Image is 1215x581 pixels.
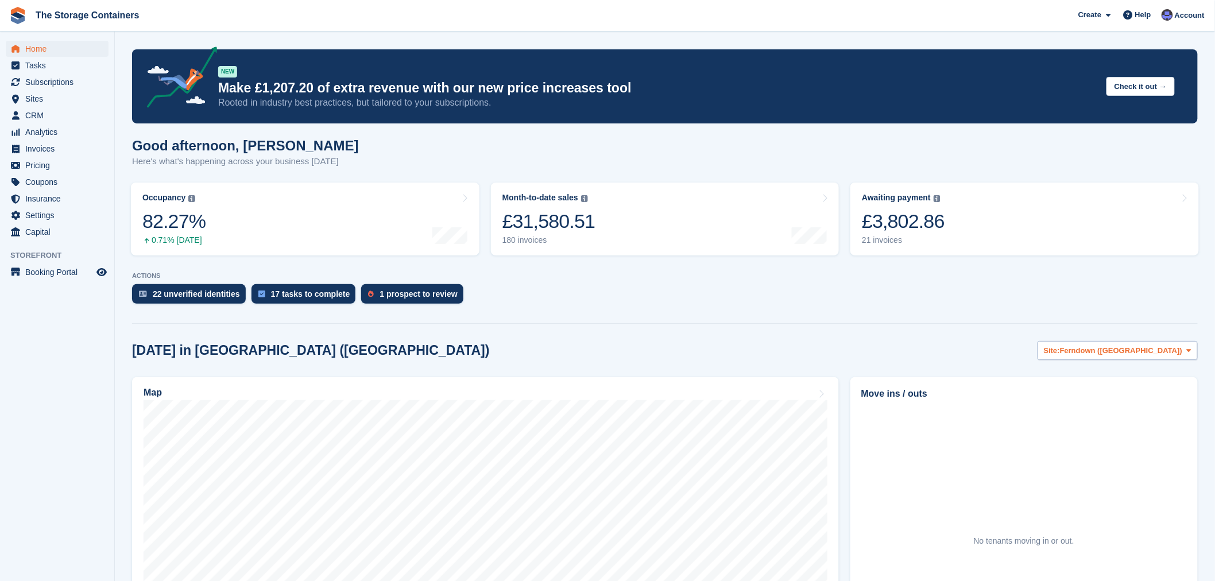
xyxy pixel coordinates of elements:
div: No tenants moving in or out. [974,535,1074,547]
img: icon-info-grey-7440780725fd019a000dd9b08b2336e03edf1995a4989e88bcd33f0948082b44.svg [934,195,941,202]
span: Tasks [25,57,94,73]
div: NEW [218,66,237,78]
div: Awaiting payment [862,193,931,203]
a: menu [6,191,109,207]
a: menu [6,57,109,73]
a: Occupancy 82.27% 0.71% [DATE] [131,183,479,255]
a: menu [6,141,109,157]
span: Analytics [25,124,94,140]
div: 17 tasks to complete [271,289,350,299]
span: Coupons [25,174,94,190]
span: Home [25,41,94,57]
a: Month-to-date sales £31,580.51 180 invoices [491,183,839,255]
span: Help [1135,9,1151,21]
div: £31,580.51 [502,210,595,233]
span: Booking Portal [25,264,94,280]
p: Make £1,207.20 of extra revenue with our new price increases tool [218,80,1097,96]
span: Account [1175,10,1205,21]
img: task-75834270c22a3079a89374b754ae025e5fb1db73e45f91037f5363f120a921f8.svg [258,290,265,297]
div: 180 invoices [502,235,595,245]
a: menu [6,207,109,223]
div: 22 unverified identities [153,289,240,299]
div: 0.71% [DATE] [142,235,206,245]
p: Here's what's happening across your business [DATE] [132,155,359,168]
img: Dan Excell [1162,9,1173,21]
a: menu [6,91,109,107]
a: menu [6,41,109,57]
a: menu [6,264,109,280]
div: Month-to-date sales [502,193,578,203]
div: 1 prospect to review [380,289,457,299]
span: Subscriptions [25,74,94,90]
h2: Map [144,388,162,398]
button: Site: Ferndown ([GEOGRAPHIC_DATA]) [1038,341,1198,360]
a: menu [6,157,109,173]
a: 17 tasks to complete [251,284,362,309]
p: ACTIONS [132,272,1198,280]
span: Ferndown ([GEOGRAPHIC_DATA]) [1060,345,1182,357]
span: Sites [25,91,94,107]
span: Create [1078,9,1101,21]
div: Occupancy [142,193,185,203]
span: CRM [25,107,94,123]
span: Invoices [25,141,94,157]
button: Check it out → [1106,77,1175,96]
a: menu [6,124,109,140]
div: 82.27% [142,210,206,233]
a: 1 prospect to review [361,284,469,309]
span: Site: [1044,345,1060,357]
span: Capital [25,224,94,240]
h2: Move ins / outs [861,387,1187,401]
span: Storefront [10,250,114,261]
a: menu [6,107,109,123]
h1: Good afternoon, [PERSON_NAME] [132,138,359,153]
img: stora-icon-8386f47178a22dfd0bd8f6a31ec36ba5ce8667c1dd55bd0f319d3a0aa187defe.svg [9,7,26,24]
a: 22 unverified identities [132,284,251,309]
img: icon-info-grey-7440780725fd019a000dd9b08b2336e03edf1995a4989e88bcd33f0948082b44.svg [188,195,195,202]
img: verify_identity-adf6edd0f0f0b5bbfe63781bf79b02c33cf7c696d77639b501bdc392416b5a36.svg [139,290,147,297]
span: Insurance [25,191,94,207]
span: Settings [25,207,94,223]
img: icon-info-grey-7440780725fd019a000dd9b08b2336e03edf1995a4989e88bcd33f0948082b44.svg [581,195,588,202]
a: menu [6,224,109,240]
div: 21 invoices [862,235,945,245]
a: menu [6,174,109,190]
h2: [DATE] in [GEOGRAPHIC_DATA] ([GEOGRAPHIC_DATA]) [132,343,490,358]
a: Preview store [95,265,109,279]
img: price-adjustments-announcement-icon-8257ccfd72463d97f412b2fc003d46551f7dbcb40ab6d574587a9cd5c0d94... [137,47,218,112]
a: menu [6,74,109,90]
a: The Storage Containers [31,6,144,25]
a: Awaiting payment £3,802.86 21 invoices [850,183,1199,255]
img: prospect-51fa495bee0391a8d652442698ab0144808aea92771e9ea1ae160a38d050c398.svg [368,290,374,297]
div: £3,802.86 [862,210,945,233]
p: Rooted in industry best practices, but tailored to your subscriptions. [218,96,1097,109]
span: Pricing [25,157,94,173]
